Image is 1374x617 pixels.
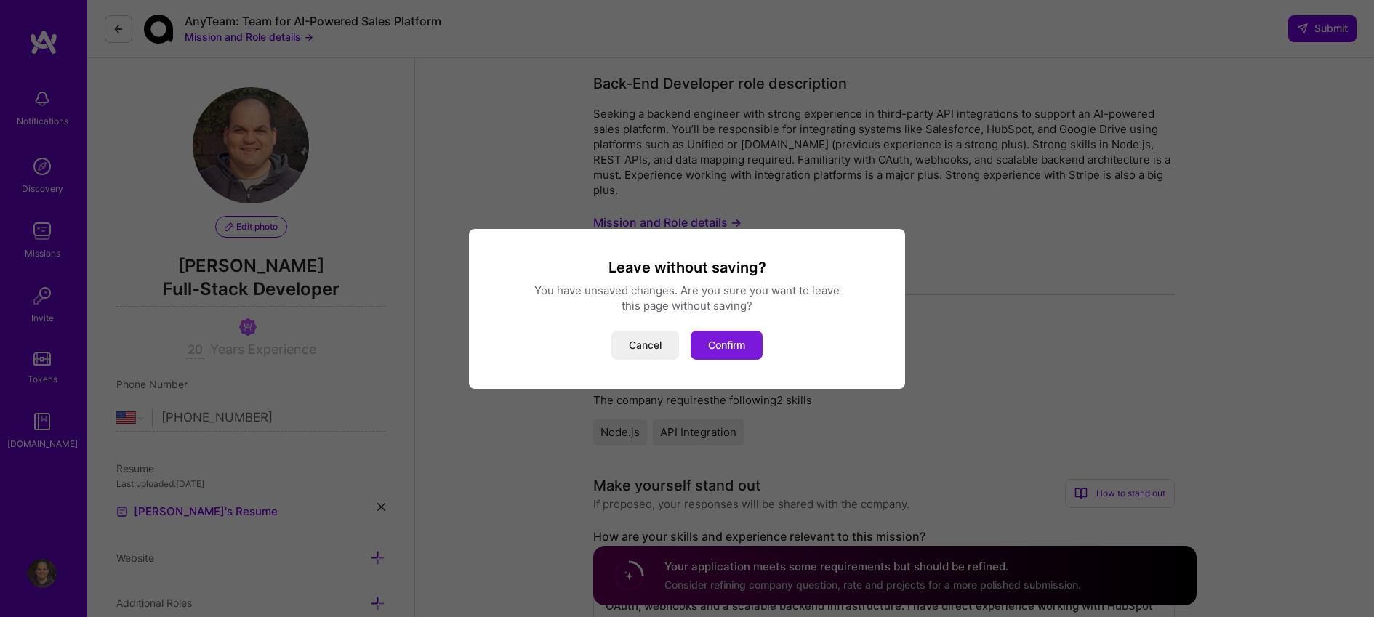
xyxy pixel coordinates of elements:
h3: Leave without saving? [486,258,888,277]
button: Cancel [611,331,679,360]
div: modal [469,229,905,389]
button: Confirm [691,331,763,360]
div: You have unsaved changes. Are you sure you want to leave [486,283,888,298]
div: this page without saving? [486,298,888,313]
